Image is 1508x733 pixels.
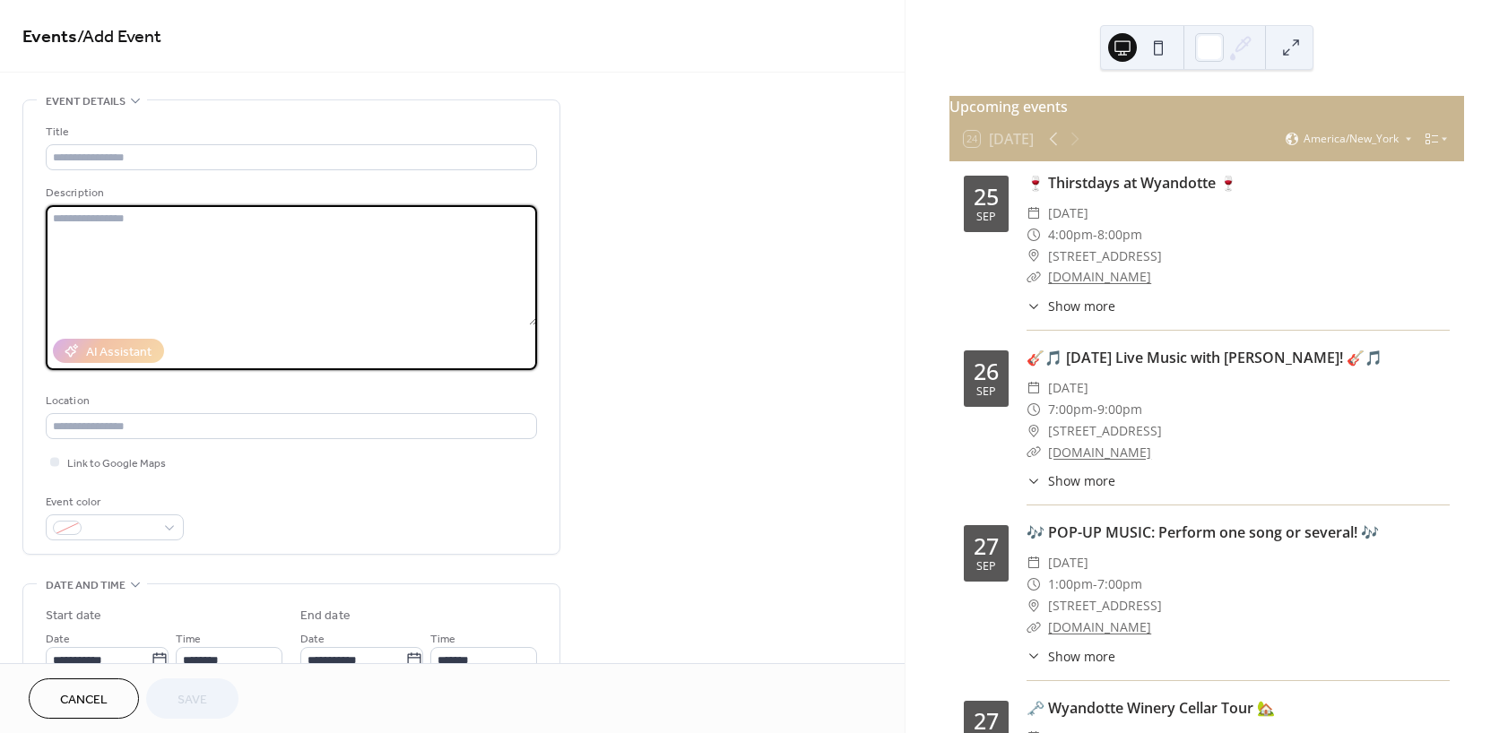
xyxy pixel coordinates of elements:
[46,184,533,203] div: Description
[1027,224,1041,246] div: ​
[976,386,996,398] div: Sep
[974,535,999,557] div: 27
[1093,399,1097,420] span: -
[974,185,999,208] div: 25
[1093,573,1097,595] span: -
[1093,224,1097,246] span: -
[1048,399,1093,420] span: 7:00pm
[1027,297,1041,315] div: ​
[1048,471,1115,490] span: Show more
[1048,224,1093,246] span: 4:00pm
[1027,266,1041,288] div: ​
[1027,552,1041,573] div: ​
[430,630,455,649] span: Time
[1048,573,1093,595] span: 1:00pm
[1048,246,1162,267] span: [STREET_ADDRESS]
[1048,377,1088,399] span: [DATE]
[1027,442,1041,463] div: ​
[1048,552,1088,573] span: [DATE]
[1027,617,1041,638] div: ​
[46,392,533,410] div: Location
[1027,399,1041,420] div: ​
[974,710,999,732] div: 27
[1027,420,1041,442] div: ​
[1048,444,1151,461] a: [DOMAIN_NAME]
[1027,522,1379,542] a: 🎶 POP-UP MUSIC: Perform one song or several! 🎶
[29,678,139,719] button: Cancel
[1027,471,1115,490] button: ​Show more
[1048,595,1162,617] span: [STREET_ADDRESS]
[46,607,101,625] div: Start date
[1027,173,1237,193] a: 🍷 Thirstdays at Wyandotte 🍷
[1048,268,1151,285] a: [DOMAIN_NAME]
[22,20,77,55] a: Events
[949,96,1464,117] div: Upcoming events
[1048,618,1151,635] a: [DOMAIN_NAME]
[1027,348,1382,367] a: 🎸🎵 [DATE] Live Music with [PERSON_NAME]! 🎸🎵
[300,607,351,625] div: End date
[46,123,533,142] div: Title
[1027,377,1041,399] div: ​
[77,20,161,55] span: / Add Event
[60,691,108,710] span: Cancel
[1027,647,1041,666] div: ​
[976,211,996,223] div: Sep
[1048,203,1088,224] span: [DATE]
[1027,698,1275,718] a: 🗝️ Wyandotte Winery Cellar Tour 🏡
[1027,573,1041,595] div: ​
[46,630,70,649] span: Date
[1027,471,1041,490] div: ​
[1097,399,1142,420] span: 9:00pm
[1027,297,1115,315] button: ​Show more
[46,576,126,595] span: Date and time
[1027,246,1041,267] div: ​
[1027,595,1041,617] div: ​
[176,630,201,649] span: Time
[67,454,166,473] span: Link to Google Maps
[1304,134,1399,144] span: America/New_York
[46,92,126,111] span: Event details
[1097,573,1142,595] span: 7:00pm
[1048,297,1115,315] span: Show more
[1048,647,1115,666] span: Show more
[974,360,999,383] div: 26
[1097,224,1142,246] span: 8:00pm
[976,561,996,573] div: Sep
[46,493,180,512] div: Event color
[1027,647,1115,666] button: ​Show more
[1027,203,1041,224] div: ​
[300,630,325,649] span: Date
[1048,420,1162,442] span: [STREET_ADDRESS]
